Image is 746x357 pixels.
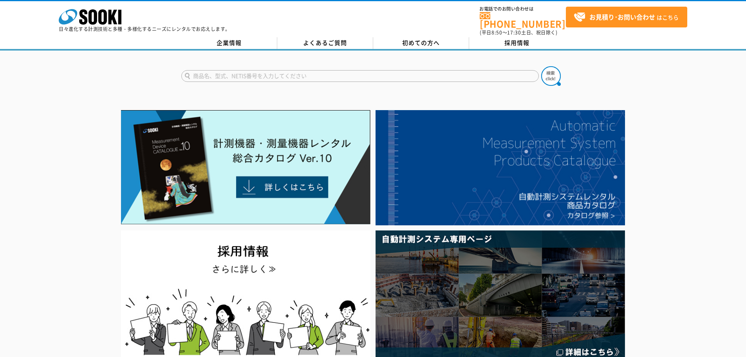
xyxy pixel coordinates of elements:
[402,38,440,47] span: 初めての方へ
[480,7,566,11] span: お電話でのお問い合わせは
[469,37,565,49] a: 採用情報
[480,12,566,28] a: [PHONE_NUMBER]
[277,37,373,49] a: よくあるご質問
[121,110,370,225] img: Catalog Ver10
[541,66,561,86] img: btn_search.png
[589,12,655,22] strong: お見積り･お問い合わせ
[181,70,539,82] input: 商品名、型式、NETIS番号を入力してください
[480,29,557,36] span: (平日 ～ 土日、祝日除く)
[59,27,230,31] p: 日々進化する計測技術と多種・多様化するニーズにレンタルでお応えします。
[376,110,625,225] img: 自動計測システムカタログ
[181,37,277,49] a: 企業情報
[491,29,502,36] span: 8:50
[373,37,469,49] a: 初めての方へ
[574,11,679,23] span: はこちら
[566,7,687,27] a: お見積り･お問い合わせはこちら
[507,29,521,36] span: 17:30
